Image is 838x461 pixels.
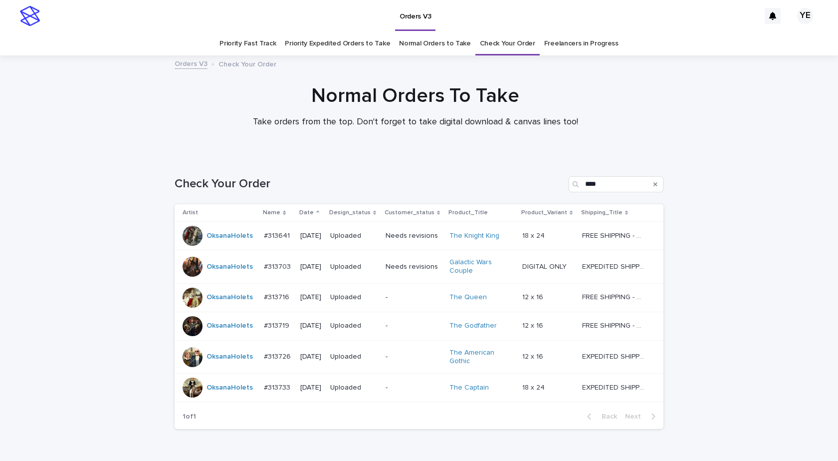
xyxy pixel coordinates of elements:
p: Product_Variant [521,207,567,218]
p: 18 x 24 [522,230,547,240]
p: Take orders from the top. Don't forget to take digital download & canvas lines too! [216,117,615,128]
a: OksanaHolets [207,263,253,271]
p: #313726 [264,351,293,361]
p: 12 x 16 [522,291,545,302]
tr: OksanaHolets #313733#313733 [DATE]Uploaded-The Captain 18 x 2418 x 24 EXPEDITED SHIPPING - previe... [175,374,663,402]
a: The Queen [449,293,487,302]
a: The Godfather [449,322,497,330]
p: FREE SHIPPING - preview in 1-2 business days, after your approval delivery will take 5-10 b.d. [582,291,646,302]
p: [DATE] [300,322,322,330]
img: stacker-logo-s-only.png [20,6,40,26]
tr: OksanaHolets #313719#313719 [DATE]Uploaded-The Godfather 12 x 1612 x 16 FREE SHIPPING - preview i... [175,312,663,340]
p: Needs revisions [386,263,441,271]
p: 12 x 16 [522,320,545,330]
a: OksanaHolets [207,384,253,392]
p: [DATE] [300,293,322,302]
a: Galactic Wars Couple [449,258,512,275]
h1: Normal Orders To Take [171,84,660,108]
a: Orders V3 [175,57,208,69]
p: Artist [183,207,198,218]
p: [DATE] [300,232,322,240]
p: Customer_status [385,207,434,218]
button: Next [621,412,663,421]
p: - [386,293,441,302]
p: 12 x 16 [522,351,545,361]
p: #313719 [264,320,291,330]
a: OksanaHolets [207,322,253,330]
p: Product_Title [448,207,488,218]
p: #313703 [264,261,293,271]
span: Next [625,413,647,420]
p: DIGITAL ONLY [522,261,569,271]
p: #313733 [264,382,292,392]
a: Priority Fast Track [219,32,276,55]
p: #313716 [264,291,291,302]
tr: OksanaHolets #313641#313641 [DATE]UploadedNeeds revisionsThe Knight King 18 x 2418 x 24 FREE SHIP... [175,222,663,250]
a: Priority Expedited Orders to Take [285,32,390,55]
a: OksanaHolets [207,293,253,302]
h1: Check Your Order [175,177,565,191]
p: 18 x 24 [522,382,547,392]
a: Normal Orders to Take [399,32,471,55]
p: Uploaded [330,384,377,392]
p: Name [263,207,280,218]
p: [DATE] [300,263,322,271]
p: FREE SHIPPING - preview in 1-2 business days, after your approval delivery will take 5-10 b.d. [582,320,646,330]
p: EXPEDITED SHIPPING - preview in 1 business day; delivery up to 5 business days after your approval. [582,261,646,271]
span: Back [596,413,617,420]
p: Check Your Order [218,58,276,69]
p: Uploaded [330,232,377,240]
a: The Captain [449,384,489,392]
tr: OksanaHolets #313703#313703 [DATE]UploadedNeeds revisionsGalactic Wars Couple DIGITAL ONLYDIGITAL... [175,250,663,284]
tr: OksanaHolets #313716#313716 [DATE]Uploaded-The Queen 12 x 1612 x 16 FREE SHIPPING - preview in 1-... [175,283,663,312]
p: #313641 [264,230,292,240]
p: EXPEDITED SHIPPING - preview in 1 business day; delivery up to 5 business days after your approval. [582,351,646,361]
button: Back [579,412,621,421]
p: [DATE] [300,384,322,392]
p: - [386,384,441,392]
a: Check Your Order [480,32,535,55]
a: OksanaHolets [207,353,253,361]
p: 1 of 1 [175,405,204,429]
p: FREE SHIPPING - preview in 1-2 business days, after your approval delivery will take 5-10 b.d. [582,230,646,240]
p: EXPEDITED SHIPPING - preview in 1 business day; delivery up to 5 business days after your approval. [582,382,646,392]
p: - [386,353,441,361]
p: Design_status [329,207,371,218]
a: OksanaHolets [207,232,253,240]
tr: OksanaHolets #313726#313726 [DATE]Uploaded-The American Gothic 12 x 1612 x 16 EXPEDITED SHIPPING ... [175,340,663,374]
p: Date [299,207,314,218]
p: Uploaded [330,293,377,302]
p: Shipping_Title [581,207,623,218]
p: Uploaded [330,263,377,271]
p: Uploaded [330,353,377,361]
a: The American Gothic [449,349,512,366]
input: Search [569,176,663,192]
p: - [386,322,441,330]
a: The Knight King [449,232,499,240]
div: YE [797,8,813,24]
p: [DATE] [300,353,322,361]
p: Uploaded [330,322,377,330]
a: Freelancers in Progress [544,32,619,55]
p: Needs revisions [386,232,441,240]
